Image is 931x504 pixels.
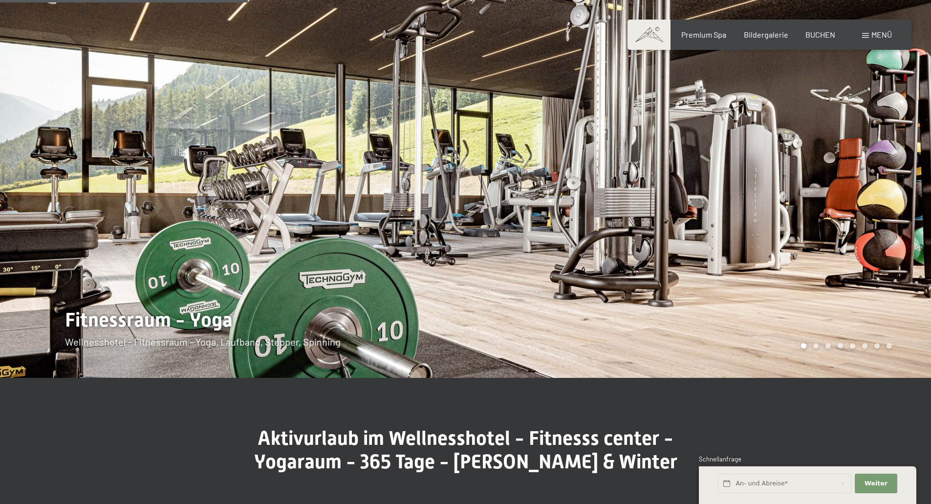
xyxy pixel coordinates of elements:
span: Schnellanfrage [699,455,741,463]
button: Weiter [855,474,897,494]
div: Carousel Page 1 (Current Slide) [801,343,806,349]
div: Carousel Pagination [798,343,892,349]
span: Weiter [865,479,888,488]
div: Carousel Page 5 [850,343,855,349]
div: Carousel Page 2 [813,343,819,349]
a: BUCHEN [805,30,835,39]
div: Carousel Page 8 [887,343,892,349]
span: Menü [871,30,892,39]
div: Carousel Page 4 [838,343,843,349]
a: Premium Spa [681,30,726,39]
div: Carousel Page 3 [825,343,831,349]
div: Carousel Page 7 [874,343,880,349]
a: Bildergalerie [744,30,788,39]
div: Carousel Page 6 [862,343,867,349]
span: Aktivurlaub im Wellnesshotel - Fitnesss center - Yogaraum - 365 Tage - [PERSON_NAME] & Winter [254,427,677,473]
